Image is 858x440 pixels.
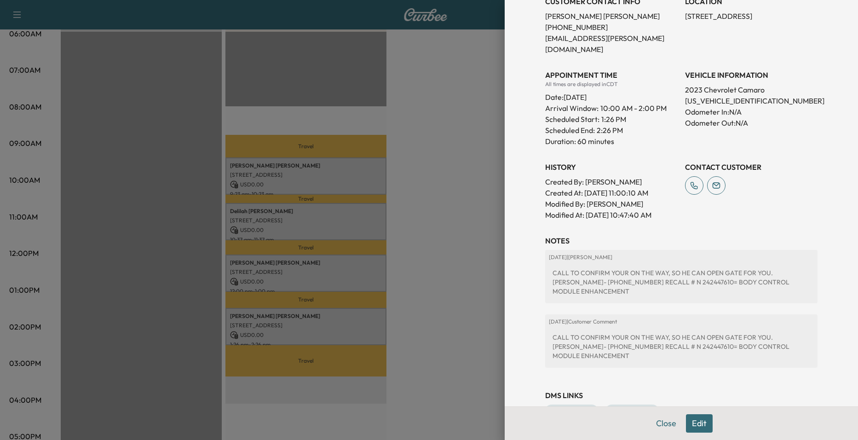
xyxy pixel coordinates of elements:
[545,69,678,81] h3: APPOINTMENT TIME
[601,114,626,125] p: 1:26 PM
[685,69,818,81] h3: VEHICLE INFORMATION
[545,235,818,246] h3: NOTES
[597,125,623,136] p: 2:26 PM
[545,390,818,401] h3: DMS Links
[545,209,678,220] p: Modified At : [DATE] 10:47:40 AM
[605,405,659,417] a: Repair Order
[549,329,814,364] div: CALL TO CONFIRM YOUR ON THE WAY, SO HE CAN OPEN GATE FOR YOU. [PERSON_NAME]- [PHONE_NUMBER] RECAL...
[685,117,818,128] p: Odometer Out: N/A
[685,162,818,173] h3: CONTACT CUSTOMER
[685,95,818,106] p: [US_VEHICLE_IDENTIFICATION_NUMBER]
[549,318,814,325] p: [DATE] | Customer Comment
[545,176,678,187] p: Created By : [PERSON_NAME]
[545,136,678,147] p: Duration: 60 minutes
[545,81,678,88] div: All times are displayed in CDT
[545,162,678,173] h3: History
[650,414,682,433] button: Close
[545,103,678,114] p: Arrival Window:
[685,11,818,22] p: [STREET_ADDRESS]
[545,11,678,22] p: [PERSON_NAME] [PERSON_NAME]
[545,114,599,125] p: Scheduled Start:
[549,254,814,261] p: [DATE] | [PERSON_NAME]
[545,187,678,198] p: Created At : [DATE] 11:00:10 AM
[545,125,595,136] p: Scheduled End:
[600,103,667,114] span: 10:00 AM - 2:00 PM
[686,414,713,433] button: Edit
[545,22,678,33] p: [PHONE_NUMBER]
[545,405,598,417] a: Appointment
[545,33,678,55] p: [EMAIL_ADDRESS][PERSON_NAME][DOMAIN_NAME]
[685,84,818,95] p: 2023 Chevrolet Camaro
[685,106,818,117] p: Odometer In: N/A
[545,198,678,209] p: Modified By : [PERSON_NAME]
[549,265,814,300] div: CALL TO CONFIRM YOUR ON THE WAY, SO HE CAN OPEN GATE FOR YOU. [PERSON_NAME]- [PHONE_NUMBER] RECAL...
[545,88,678,103] div: Date: [DATE]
